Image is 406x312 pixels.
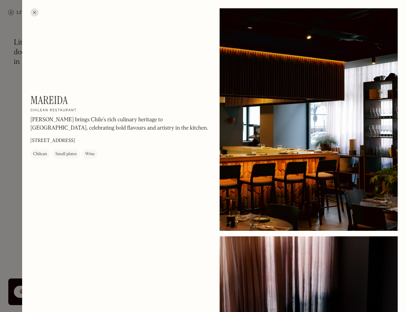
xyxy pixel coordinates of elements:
h2: Chilean restaurant [30,108,77,113]
div: Wine [85,151,95,158]
div: Chilean [33,151,47,158]
div: Small plates [55,151,77,158]
p: [STREET_ADDRESS] [30,137,75,144]
h1: Mareida [30,94,68,107]
p: [PERSON_NAME] brings Chile’s rich culinary heritage to [GEOGRAPHIC_DATA], celebrating bold flavou... [30,116,209,132]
